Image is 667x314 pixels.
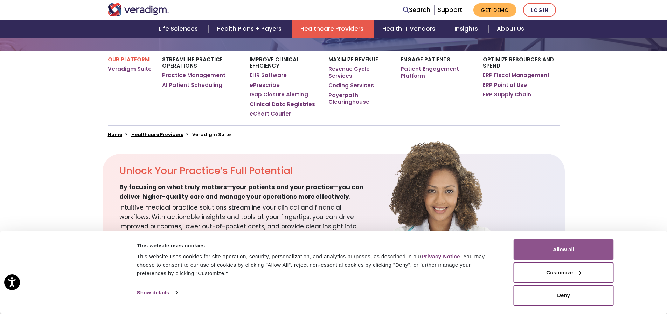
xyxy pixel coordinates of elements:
a: Coding Services [328,82,374,89]
span: By focusing on what truly matters—your patients and your practice—you can deliver higher-quality ... [119,183,372,202]
button: Customize [514,262,614,283]
a: Clinical Data Registries [250,101,315,108]
a: Payerpath Clearinghouse [328,92,390,105]
a: ERP Supply Chain [483,91,531,98]
a: Login [523,3,556,17]
a: Healthcare Providers [292,20,374,38]
h2: Unlock Your Practice’s Full Potential [119,165,372,177]
a: ERP Point of Use [483,82,527,89]
a: Get Demo [473,3,516,17]
a: Health Plans + Payers [208,20,292,38]
div: This website uses cookies for site operation, security, personalization, and analytics purposes, ... [137,252,498,278]
div: This website uses cookies [137,241,498,250]
span: Intuitive medical practice solutions streamline your clinical and financial workflows. With actio... [119,202,372,241]
a: Healthcare Providers [131,131,183,138]
iframe: Drift Chat Widget [533,264,659,306]
a: Search [403,5,430,15]
a: AI Patient Scheduling [162,82,222,89]
button: Deny [514,285,614,306]
a: EHR Software [250,72,287,79]
a: Veradigm Suite [108,66,152,73]
a: Home [108,131,122,138]
a: ERP Fiscal Management [483,72,550,79]
a: Patient Engagement Platform [401,66,472,79]
a: Revenue Cycle Services [328,66,390,79]
img: solution-provider-potential.png [360,140,535,286]
button: Allow all [514,239,614,260]
a: Privacy Notice [422,253,460,259]
a: eChart Courier [250,110,291,117]
a: ePrescribe [250,82,280,89]
img: Veradigm logo [108,3,169,16]
a: Insights [446,20,488,38]
a: Health IT Vendors [374,20,446,38]
a: Practice Management [162,72,225,79]
a: Show details [137,287,178,298]
a: Support [438,6,462,14]
a: Gap Closure Alerting [250,91,308,98]
a: Life Sciences [150,20,208,38]
a: About Us [488,20,533,38]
